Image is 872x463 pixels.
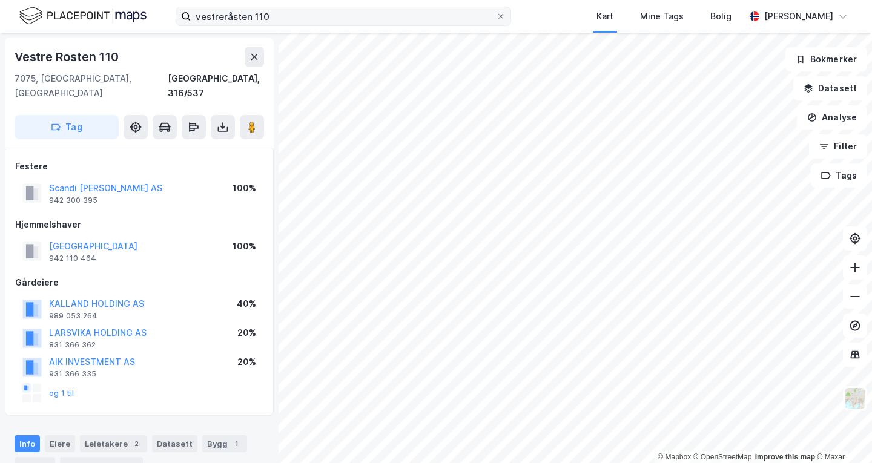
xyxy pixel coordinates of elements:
[811,405,872,463] iframe: Chat Widget
[15,275,263,290] div: Gårdeiere
[49,340,96,350] div: 831 366 362
[237,297,256,311] div: 40%
[785,47,867,71] button: Bokmerker
[658,453,691,461] a: Mapbox
[49,254,96,263] div: 942 110 464
[15,217,263,232] div: Hjemmelshaver
[191,7,496,25] input: Søk på adresse, matrikkel, gårdeiere, leietakere eller personer
[49,311,97,321] div: 989 053 264
[811,163,867,188] button: Tags
[15,71,168,100] div: 7075, [GEOGRAPHIC_DATA], [GEOGRAPHIC_DATA]
[15,115,119,139] button: Tag
[237,355,256,369] div: 20%
[640,9,684,24] div: Mine Tags
[809,134,867,159] button: Filter
[49,369,96,379] div: 931 366 335
[130,438,142,450] div: 2
[15,159,263,174] div: Festere
[80,435,147,452] div: Leietakere
[693,453,752,461] a: OpenStreetMap
[797,105,867,130] button: Analyse
[19,5,147,27] img: logo.f888ab2527a4732fd821a326f86c7f29.svg
[15,435,40,452] div: Info
[15,47,121,67] div: Vestre Rosten 110
[844,387,867,410] img: Z
[152,435,197,452] div: Datasett
[230,438,242,450] div: 1
[710,9,732,24] div: Bolig
[237,326,256,340] div: 20%
[596,9,613,24] div: Kart
[755,453,815,461] a: Improve this map
[793,76,867,100] button: Datasett
[168,71,264,100] div: [GEOGRAPHIC_DATA], 316/537
[49,195,97,205] div: 942 300 395
[233,181,256,195] div: 100%
[233,239,256,254] div: 100%
[45,435,75,452] div: Eiere
[764,9,833,24] div: [PERSON_NAME]
[811,405,872,463] div: Kontrollprogram for chat
[202,435,247,452] div: Bygg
